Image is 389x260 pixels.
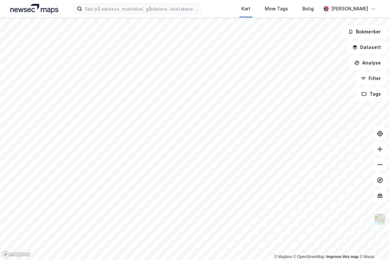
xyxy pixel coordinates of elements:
[331,5,368,13] div: [PERSON_NAME]
[374,213,386,225] img: Z
[302,5,314,13] div: Bolig
[2,251,30,258] a: Mapbox homepage
[326,254,359,259] a: Improve this map
[349,56,386,69] button: Analyse
[274,254,292,259] a: Mapbox
[356,88,386,100] button: Tags
[347,41,386,54] button: Datasett
[10,4,58,14] img: logo.a4113a55bc3d86da70a041830d287a7e.svg
[357,229,389,260] iframe: Chat Widget
[241,5,250,13] div: Kart
[343,25,386,38] button: Bokmerker
[265,5,288,13] div: Mine Tags
[82,4,201,14] input: Søk på adresse, matrikkel, gårdeiere, leietakere eller personer
[293,254,325,259] a: OpenStreetMap
[355,72,386,85] button: Filter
